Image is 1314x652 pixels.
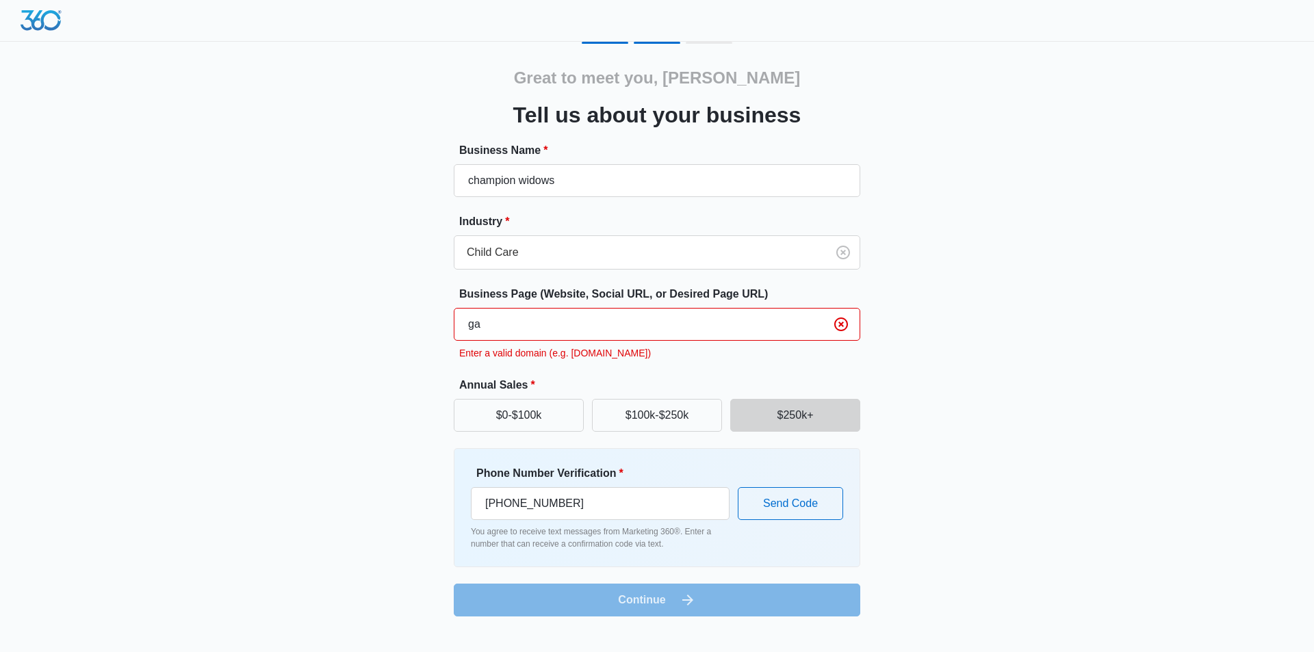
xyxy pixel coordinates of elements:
[459,286,866,302] label: Business Page (Website, Social URL, or Desired Page URL)
[459,213,866,230] label: Industry
[459,377,866,393] label: Annual Sales
[830,313,852,335] button: Clear
[454,399,584,432] button: $0-$100k
[454,308,860,341] input: e.g. janesplumbing.com
[514,66,801,90] h2: Great to meet you, [PERSON_NAME]
[459,142,866,159] label: Business Name
[454,164,860,197] input: e.g. Jane's Plumbing
[471,487,730,520] input: Ex. +1-555-555-5555
[471,525,730,550] p: You agree to receive text messages from Marketing 360®. Enter a number that can receive a confirm...
[459,346,860,361] p: Enter a valid domain (e.g. [DOMAIN_NAME])
[513,99,801,131] h3: Tell us about your business
[730,399,860,432] button: $250k+
[476,465,735,482] label: Phone Number Verification
[592,399,722,432] button: $100k-$250k
[832,242,854,263] button: Clear
[738,487,843,520] button: Send Code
